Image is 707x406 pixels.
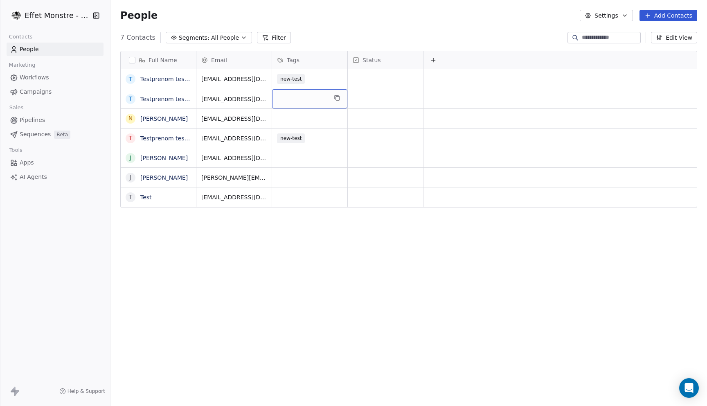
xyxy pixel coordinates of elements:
span: Full Name [149,56,177,64]
button: Add Contacts [639,10,697,21]
a: [PERSON_NAME] [140,155,188,161]
a: Workflows [7,71,104,84]
span: Segments: [179,34,209,42]
span: [EMAIL_ADDRESS][DOMAIN_NAME] [201,154,267,162]
a: AI Agents [7,170,104,184]
div: T [129,134,133,142]
div: Email [196,51,272,69]
span: Status [363,56,381,64]
a: Test [140,194,152,201]
span: Tags [287,56,299,64]
span: Email [211,56,227,64]
span: [EMAIL_ADDRESS][DOMAIN_NAME] [201,115,267,123]
a: Apps [7,156,104,169]
button: Settings [580,10,633,21]
span: [PERSON_NAME][EMAIL_ADDRESS][PERSON_NAME][DOMAIN_NAME] [201,174,267,182]
span: new-test [277,74,305,84]
div: grid [196,69,698,389]
span: Apps [20,158,34,167]
button: Edit View [651,32,697,43]
span: Campaigns [20,88,52,96]
a: [PERSON_NAME] [140,174,188,181]
div: Status [348,51,423,69]
div: T [129,193,133,201]
span: [EMAIL_ADDRESS][DOMAIN_NAME] [201,134,267,142]
a: Testprenom testNom [140,135,200,142]
span: Tools [6,144,26,156]
span: AI Agents [20,173,47,181]
span: 7 Contacts [120,33,155,43]
a: People [7,43,104,56]
span: Effet Monstre - Test [25,10,90,21]
div: Open Intercom Messenger [679,378,699,398]
button: Effet Monstre - Test [10,9,87,23]
span: [EMAIL_ADDRESS][DOMAIN_NAME] [201,193,267,201]
a: Testprenom testNom [140,76,200,82]
div: Tags [272,51,347,69]
div: n [128,114,133,123]
span: Help & Support [68,388,105,395]
div: Full Name [121,51,196,69]
div: J [130,153,131,162]
span: Pipelines [20,116,45,124]
img: 97485486_3081046785289558_2010905861240651776_n.png [11,11,21,20]
div: T [129,95,133,103]
span: Sales [6,101,27,114]
span: Beta [54,131,70,139]
div: J [130,173,131,182]
a: Pipelines [7,113,104,127]
span: [EMAIL_ADDRESS][DOMAIN_NAME] [201,95,267,103]
span: [EMAIL_ADDRESS][DOMAIN_NAME] [201,75,267,83]
a: [PERSON_NAME] [140,115,188,122]
span: People [20,45,39,54]
span: Workflows [20,73,49,82]
span: People [120,9,158,22]
a: SequencesBeta [7,128,104,141]
span: new-test [277,133,305,143]
span: Marketing [5,59,39,71]
div: grid [121,69,196,389]
a: Campaigns [7,85,104,99]
span: Sequences [20,130,51,139]
span: Contacts [5,31,36,43]
button: Filter [257,32,291,43]
div: T [129,75,133,83]
a: Help & Support [59,388,105,395]
a: Testprenom testNom [140,96,200,102]
span: All People [211,34,239,42]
